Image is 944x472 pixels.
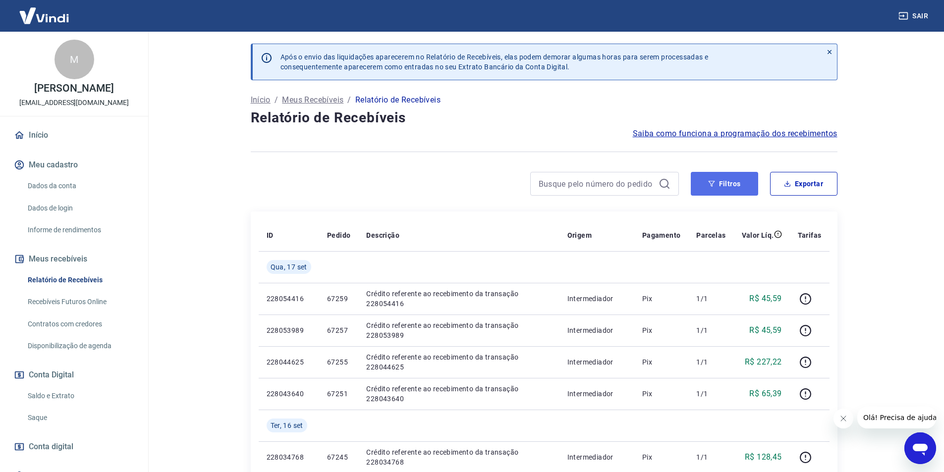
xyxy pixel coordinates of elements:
p: Pix [642,294,681,304]
p: 1/1 [696,357,725,367]
span: Conta digital [29,440,73,454]
a: Saldo e Extrato [24,386,136,406]
p: Intermediador [567,294,626,304]
p: 67257 [327,325,350,335]
p: Parcelas [696,230,725,240]
p: Intermediador [567,452,626,462]
p: [PERSON_NAME] [34,83,113,94]
p: R$ 45,59 [749,324,781,336]
p: 228043640 [267,389,311,399]
p: R$ 65,39 [749,388,781,400]
iframe: Mensagem da empresa [857,407,936,428]
a: Informe de rendimentos [24,220,136,240]
iframe: Fechar mensagem [833,409,853,428]
a: Início [251,94,271,106]
a: Meus Recebíveis [282,94,343,106]
p: ID [267,230,274,240]
p: R$ 45,59 [749,293,781,305]
a: Dados da conta [24,176,136,196]
p: Pix [642,325,681,335]
p: R$ 128,45 [745,451,782,463]
a: Início [12,124,136,146]
a: Saque [24,408,136,428]
iframe: Botão para abrir a janela de mensagens [904,432,936,464]
p: Crédito referente ao recebimento da transação 228034768 [366,447,551,467]
p: 67251 [327,389,350,399]
button: Filtros [691,172,758,196]
p: 228034768 [267,452,311,462]
p: Crédito referente ao recebimento da transação 228054416 [366,289,551,309]
p: Intermediador [567,357,626,367]
button: Conta Digital [12,364,136,386]
a: Relatório de Recebíveis [24,270,136,290]
p: Pix [642,357,681,367]
button: Meu cadastro [12,154,136,176]
p: Crédito referente ao recebimento da transação 228043640 [366,384,551,404]
p: 228053989 [267,325,311,335]
a: Recebíveis Futuros Online [24,292,136,312]
p: 67255 [327,357,350,367]
a: Disponibilização de agenda [24,336,136,356]
a: Contratos com credores [24,314,136,334]
p: 1/1 [696,294,725,304]
p: Crédito referente ao recebimento da transação 228053989 [366,320,551,340]
p: 1/1 [696,325,725,335]
p: Pagamento [642,230,681,240]
input: Busque pelo número do pedido [539,176,655,191]
p: Intermediador [567,325,626,335]
p: Valor Líq. [742,230,774,240]
p: Pedido [327,230,350,240]
span: Ter, 16 set [271,420,303,430]
p: / [275,94,278,106]
p: 228054416 [267,294,311,304]
img: Vindi [12,0,76,31]
p: Pix [642,389,681,399]
div: M [55,40,94,79]
p: Relatório de Recebíveis [355,94,441,106]
span: Qua, 17 set [271,262,307,272]
p: / [347,94,351,106]
p: Pix [642,452,681,462]
p: 1/1 [696,452,725,462]
p: Origem [567,230,592,240]
p: [EMAIL_ADDRESS][DOMAIN_NAME] [19,98,129,108]
button: Meus recebíveis [12,248,136,270]
p: 67245 [327,452,350,462]
button: Sair [896,7,932,25]
a: Conta digital [12,436,136,458]
p: Intermediador [567,389,626,399]
p: Descrição [366,230,399,240]
a: Saiba como funciona a programação dos recebimentos [633,128,837,140]
span: Olá! Precisa de ajuda? [6,7,83,15]
p: Tarifas [798,230,822,240]
button: Exportar [770,172,837,196]
h4: Relatório de Recebíveis [251,108,837,128]
p: Após o envio das liquidações aparecerem no Relatório de Recebíveis, elas podem demorar algumas ho... [280,52,709,72]
a: Dados de login [24,198,136,218]
p: Crédito referente ao recebimento da transação 228044625 [366,352,551,372]
p: R$ 227,22 [745,356,782,368]
p: 1/1 [696,389,725,399]
p: 67259 [327,294,350,304]
p: 228044625 [267,357,311,367]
